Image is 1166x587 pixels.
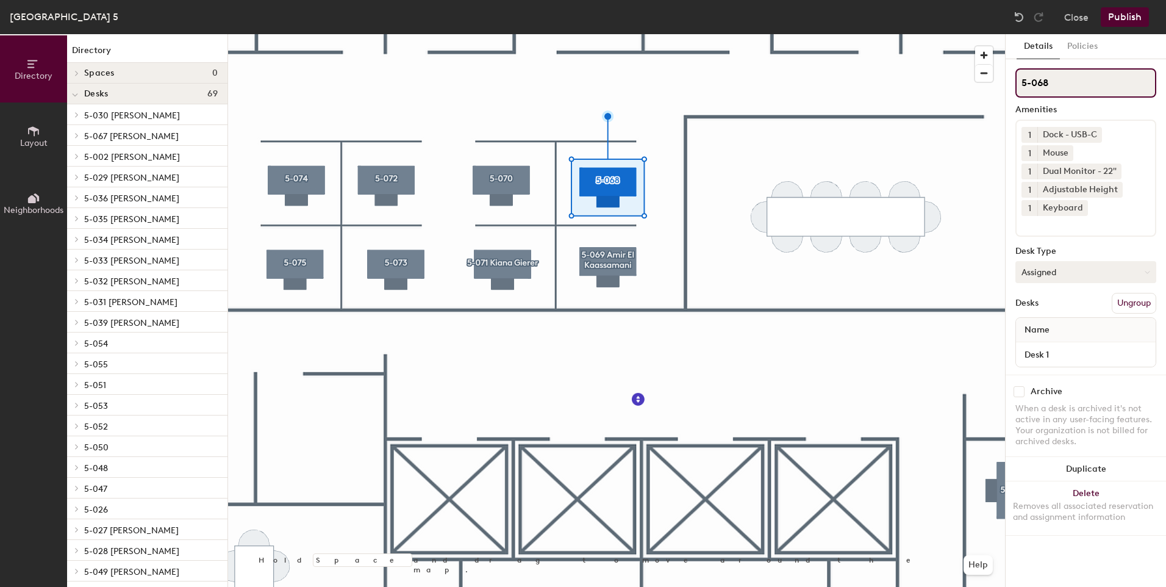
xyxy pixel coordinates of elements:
button: Ungroup [1112,293,1156,314]
div: Desk Type [1015,247,1156,256]
button: 1 [1021,164,1037,179]
span: 5-033 [PERSON_NAME] [84,256,179,266]
img: Redo [1032,11,1045,23]
span: 5-049 [PERSON_NAME] [84,567,179,577]
span: 5-039 [PERSON_NAME] [84,318,179,328]
span: 5-053 [84,401,108,411]
button: Policies [1060,34,1105,59]
span: 5-067 [PERSON_NAME] [84,131,179,142]
div: Dock - USB-C [1037,127,1102,143]
div: Archive [1031,387,1062,397]
span: 1 [1028,165,1031,178]
div: Mouse [1037,145,1073,161]
span: 5-027 [PERSON_NAME] [84,525,179,536]
button: Publish [1101,7,1149,27]
span: 5-034 [PERSON_NAME] [84,235,179,245]
span: 5-036 [PERSON_NAME] [84,193,179,204]
input: Unnamed desk [1018,346,1153,363]
img: Undo [1013,11,1025,23]
button: 1 [1021,200,1037,216]
span: Desks [84,89,108,99]
button: Details [1017,34,1060,59]
div: Keyboard [1037,200,1088,216]
button: 1 [1021,127,1037,143]
span: 1 [1028,202,1031,215]
span: Layout [20,138,48,148]
span: Directory [15,71,52,81]
span: 1 [1028,184,1031,196]
span: 5-052 [84,422,108,432]
div: Removes all associated reservation and assignment information [1013,501,1159,523]
span: 1 [1028,129,1031,142]
h1: Directory [67,44,227,63]
span: Name [1018,319,1056,341]
button: 1 [1021,145,1037,161]
span: 5-002 [PERSON_NAME] [84,152,180,162]
span: 5-026 [84,505,108,515]
span: 5-029 [PERSON_NAME] [84,173,179,183]
button: Duplicate [1006,457,1166,481]
span: 5-054 [84,339,108,349]
div: Dual Monitor - 22" [1037,164,1121,179]
span: 5-051 [84,380,106,391]
span: 5-047 [84,484,107,494]
span: Neighborhoods [4,205,63,215]
span: 5-028 [PERSON_NAME] [84,546,179,556]
span: 5-032 [PERSON_NAME] [84,276,179,287]
div: Desks [1015,298,1039,308]
div: [GEOGRAPHIC_DATA] 5 [10,9,118,24]
button: Help [964,555,993,575]
span: Spaces [84,68,115,78]
span: 0 [212,68,218,78]
button: Assigned [1015,261,1156,283]
div: When a desk is archived it's not active in any user-facing features. Your organization is not bil... [1015,403,1156,447]
span: 5-031 [PERSON_NAME] [84,297,177,308]
span: 1 [1028,147,1031,160]
span: 69 [207,89,218,99]
div: Adjustable Height [1037,182,1123,198]
button: Close [1064,7,1089,27]
button: DeleteRemoves all associated reservation and assignment information [1006,481,1166,535]
span: 5-055 [84,359,108,370]
button: 1 [1021,182,1037,198]
span: 5-048 [84,463,108,474]
span: 5-030 [PERSON_NAME] [84,110,180,121]
div: Amenities [1015,105,1156,115]
span: 5-035 [PERSON_NAME] [84,214,179,225]
span: 5-050 [84,442,109,453]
